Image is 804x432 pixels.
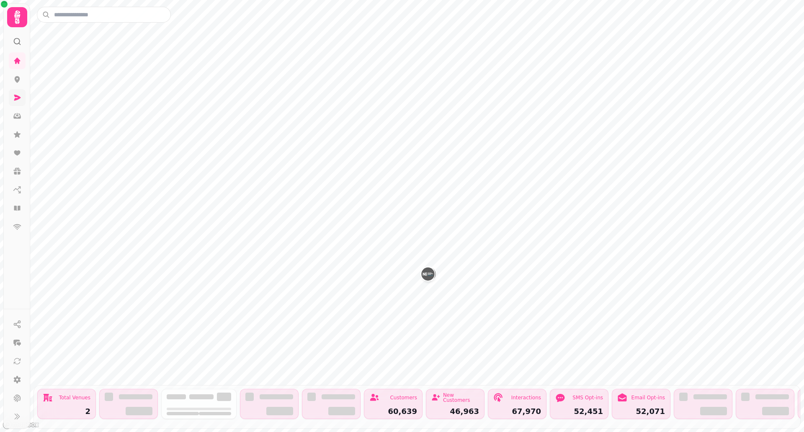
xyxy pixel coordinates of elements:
div: Interactions [511,395,541,400]
div: New Customers [443,393,479,403]
div: 52,451 [555,408,603,415]
div: 60,639 [369,408,417,415]
div: 67,970 [493,408,541,415]
div: 46,963 [431,408,479,415]
div: 2 [43,408,90,415]
button: National Conference Centre [421,267,435,281]
div: Email Opt-ins [631,395,665,400]
a: Mapbox logo [3,420,39,429]
div: Total Venues [59,395,90,400]
div: 52,071 [617,408,665,415]
div: SMS Opt-ins [572,395,603,400]
div: Customers [390,395,417,400]
div: Map marker [421,267,435,283]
